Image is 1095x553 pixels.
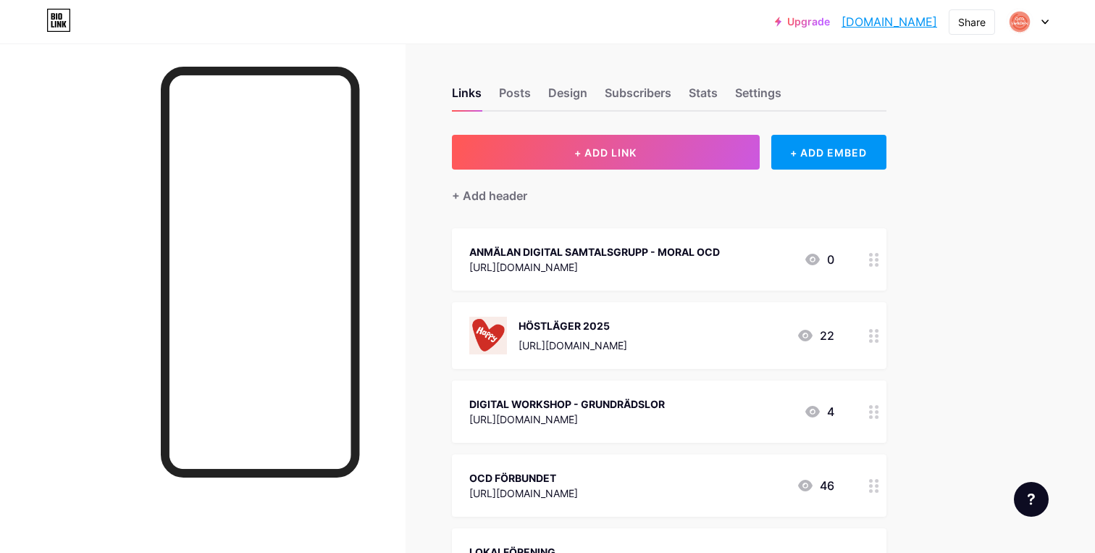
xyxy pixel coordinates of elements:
[958,14,986,30] div: Share
[469,412,665,427] div: [URL][DOMAIN_NAME]
[574,146,637,159] span: + ADD LINK
[775,16,830,28] a: Upgrade
[469,244,720,259] div: ANMÄLAN DIGITAL SAMTALSGRUPP - MORAL OCD
[452,187,527,204] div: + Add header
[469,470,578,486] div: OCD FÖRBUNDET
[689,84,718,110] div: Stats
[519,338,627,353] div: [URL][DOMAIN_NAME]
[452,135,760,170] button: + ADD LINK
[469,317,507,354] img: HÖSTLÄGER 2025
[469,396,665,412] div: DIGITAL WORKSHOP - GRUNDRÄDSLOR
[771,135,886,170] div: + ADD EMBED
[797,327,834,344] div: 22
[804,251,834,268] div: 0
[519,318,627,333] div: HÖSTLÄGER 2025
[1006,8,1033,36] img: ocdsweden
[797,477,834,494] div: 46
[469,486,578,501] div: [URL][DOMAIN_NAME]
[548,84,587,110] div: Design
[735,84,781,110] div: Settings
[804,403,834,420] div: 4
[842,13,937,30] a: [DOMAIN_NAME]
[452,84,482,110] div: Links
[469,259,720,275] div: [URL][DOMAIN_NAME]
[605,84,671,110] div: Subscribers
[499,84,531,110] div: Posts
